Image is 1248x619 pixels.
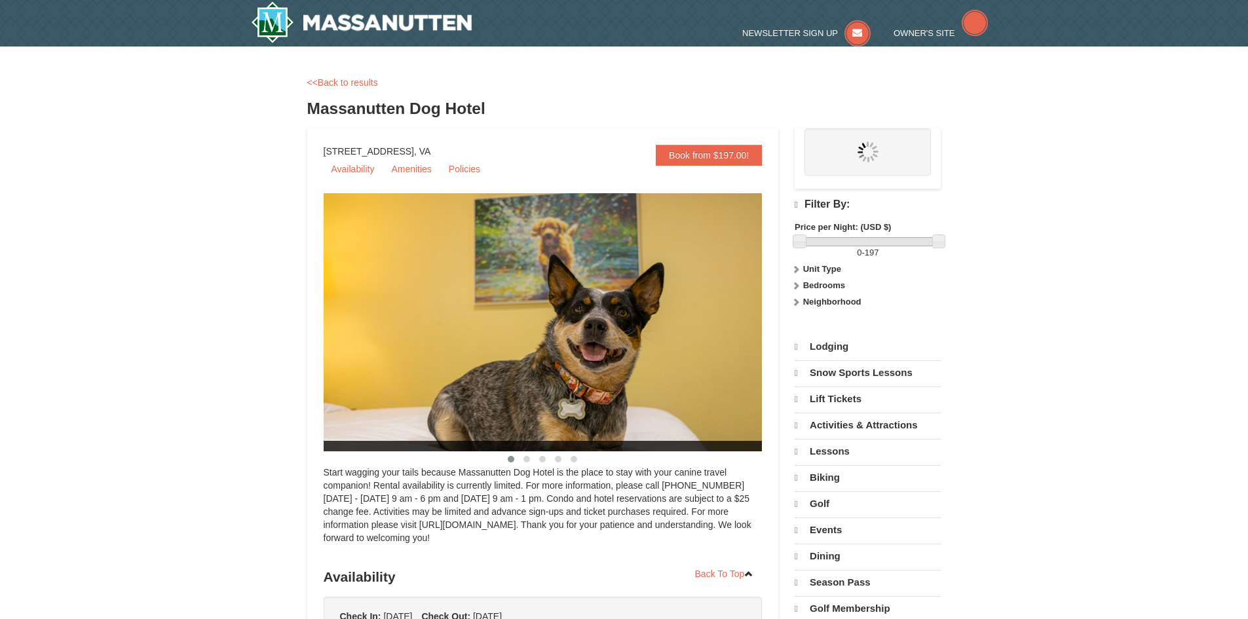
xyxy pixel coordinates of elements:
[858,141,879,162] img: wait.gif
[324,466,763,557] div: Start wagging your tails because Massanutten Dog Hotel is the place to stay with your canine trav...
[795,465,941,490] a: Biking
[795,570,941,595] a: Season Pass
[383,159,439,179] a: Amenities
[795,413,941,438] a: Activities & Attractions
[441,159,488,179] a: Policies
[865,248,879,257] span: 197
[795,491,941,516] a: Golf
[795,222,891,232] strong: Price per Night: (USD $)
[803,264,841,274] strong: Unit Type
[251,1,472,43] img: Massanutten Resort Logo
[324,564,763,590] h3: Availability
[894,28,988,38] a: Owner's Site
[742,28,838,38] span: Newsletter Sign Up
[795,198,941,211] h4: Filter By:
[742,28,871,38] a: Newsletter Sign Up
[251,1,472,43] a: Massanutten Resort
[656,145,762,166] a: Book from $197.00!
[795,335,941,359] a: Lodging
[795,386,941,411] a: Lift Tickets
[687,564,763,584] a: Back To Top
[803,280,845,290] strong: Bedrooms
[803,297,861,307] strong: Neighborhood
[795,544,941,569] a: Dining
[795,246,941,259] label: -
[307,77,378,88] a: <<Back to results
[795,439,941,464] a: Lessons
[857,248,861,257] span: 0
[324,159,383,179] a: Availability
[894,28,955,38] span: Owner's Site
[307,96,941,122] h3: Massanutten Dog Hotel
[795,360,941,385] a: Snow Sports Lessons
[324,193,795,451] img: 27428181-5-81c892a3.jpg
[795,517,941,542] a: Events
